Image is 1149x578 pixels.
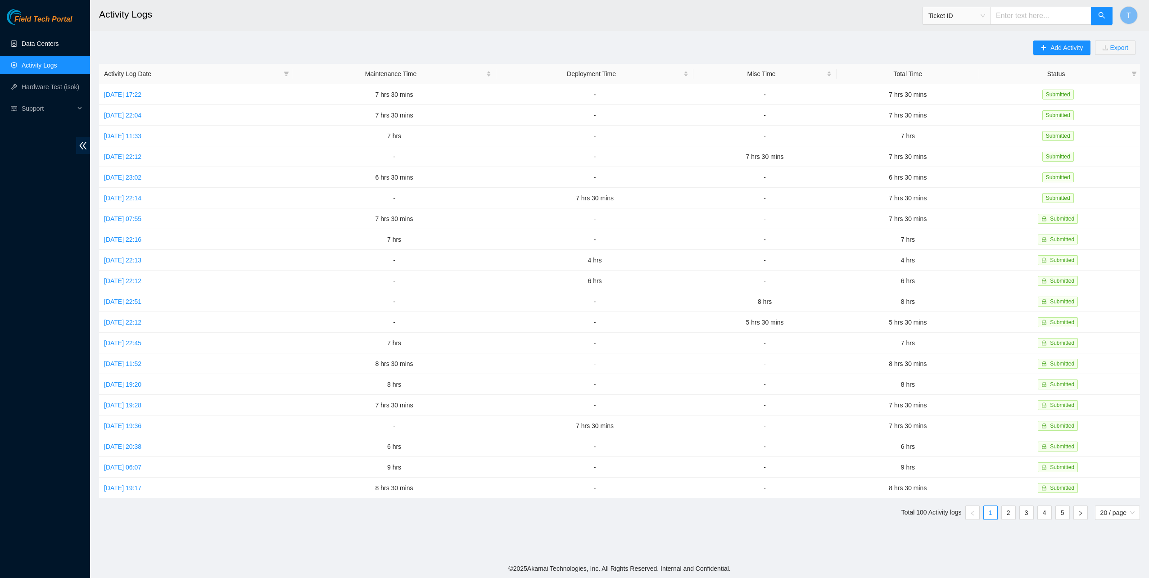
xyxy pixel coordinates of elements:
[837,105,980,126] td: 7 hrs 30 mins
[496,167,693,188] td: -
[104,422,141,429] a: [DATE] 19:36
[837,436,980,457] td: 6 hrs
[693,146,837,167] td: 7 hrs 30 mins
[1130,67,1139,81] span: filter
[1126,10,1131,21] span: T
[11,105,17,112] span: read
[292,271,497,291] td: -
[496,188,693,208] td: 7 hrs 30 mins
[1050,464,1074,470] span: Submitted
[22,40,59,47] a: Data Centers
[104,277,141,284] a: [DATE] 22:12
[1095,41,1135,55] button: downloadExport
[496,457,693,478] td: -
[1050,216,1074,222] span: Submitted
[693,167,837,188] td: -
[104,112,141,119] a: [DATE] 22:04
[1042,110,1074,120] span: Submitted
[1041,465,1047,470] span: lock
[837,415,980,436] td: 7 hrs 30 mins
[292,250,497,271] td: -
[104,69,280,79] span: Activity Log Date
[284,71,289,77] span: filter
[1041,485,1047,491] span: lock
[1050,381,1074,388] span: Submitted
[1091,7,1113,25] button: search
[496,229,693,250] td: -
[76,137,90,154] span: double-left
[7,9,45,25] img: Akamai Technologies
[496,105,693,126] td: -
[984,69,1128,79] span: Status
[292,457,497,478] td: 9 hrs
[1073,506,1088,520] button: right
[837,395,980,415] td: 7 hrs 30 mins
[1050,485,1074,491] span: Submitted
[496,395,693,415] td: -
[104,464,141,471] a: [DATE] 06:07
[1040,45,1047,52] span: plus
[22,99,75,117] span: Support
[496,312,693,333] td: -
[1002,506,1015,519] a: 2
[693,126,837,146] td: -
[292,167,497,188] td: 6 hrs 30 mins
[1050,319,1074,325] span: Submitted
[1131,71,1137,77] span: filter
[1041,216,1047,221] span: lock
[1042,152,1074,162] span: Submitted
[693,436,837,457] td: -
[1050,43,1083,53] span: Add Activity
[292,84,497,105] td: 7 hrs 30 mins
[1041,340,1047,346] span: lock
[104,339,141,347] a: [DATE] 22:45
[1050,298,1074,305] span: Submitted
[1019,506,1034,520] li: 3
[1033,41,1090,55] button: plusAdd Activity
[1050,402,1074,408] span: Submitted
[837,208,980,229] td: 7 hrs 30 mins
[1041,402,1047,408] span: lock
[837,84,980,105] td: 7 hrs 30 mins
[292,105,497,126] td: 7 hrs 30 mins
[837,312,980,333] td: 5 hrs 30 mins
[1041,299,1047,304] span: lock
[282,67,291,81] span: filter
[693,188,837,208] td: -
[693,415,837,436] td: -
[22,62,57,69] a: Activity Logs
[693,229,837,250] td: -
[1042,131,1074,141] span: Submitted
[983,506,998,520] li: 1
[292,208,497,229] td: 7 hrs 30 mins
[837,188,980,208] td: 7 hrs 30 mins
[1050,257,1074,263] span: Submitted
[1041,320,1047,325] span: lock
[496,84,693,105] td: -
[496,271,693,291] td: 6 hrs
[14,15,72,24] span: Field Tech Portal
[496,146,693,167] td: -
[991,7,1091,25] input: Enter text here...
[693,478,837,498] td: -
[104,194,141,202] a: [DATE] 22:14
[837,333,980,353] td: 7 hrs
[1041,237,1047,242] span: lock
[1041,257,1047,263] span: lock
[1041,382,1047,387] span: lock
[693,333,837,353] td: -
[970,510,975,516] span: left
[837,353,980,374] td: 8 hrs 30 mins
[693,312,837,333] td: 5 hrs 30 mins
[837,457,980,478] td: 9 hrs
[693,84,837,105] td: -
[1050,340,1074,346] span: Submitted
[837,250,980,271] td: 4 hrs
[693,291,837,312] td: 8 hrs
[693,353,837,374] td: -
[104,402,141,409] a: [DATE] 19:28
[1100,506,1135,519] span: 20 / page
[104,215,141,222] a: [DATE] 07:55
[496,478,693,498] td: -
[1073,506,1088,520] li: Next Page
